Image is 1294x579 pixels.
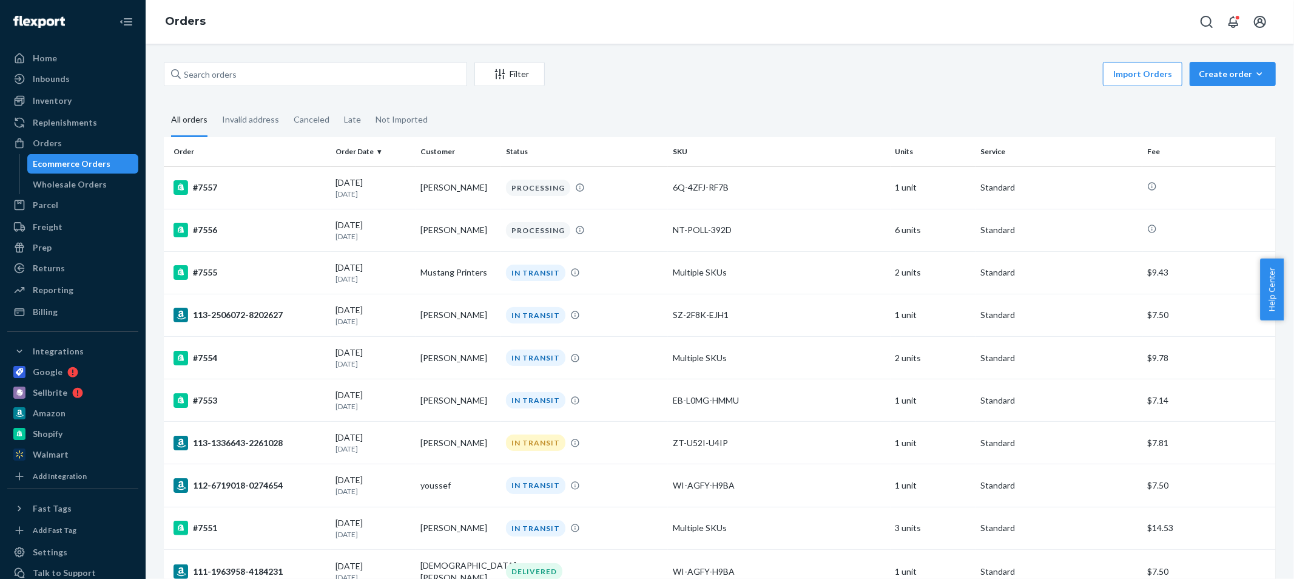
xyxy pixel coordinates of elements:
a: Inventory [7,91,138,110]
a: Parcel [7,195,138,215]
p: [DATE] [335,444,411,454]
button: Open notifications [1221,10,1245,34]
td: Multiple SKUs [668,251,891,294]
input: Search orders [164,62,467,86]
a: Inbounds [7,69,138,89]
div: Walmart [33,449,69,461]
div: SZ-2F8K-EJH1 [673,309,886,321]
div: 6Q-4ZFJ-RF7B [673,181,886,194]
div: Home [33,52,57,64]
td: Mustang Printers [416,251,501,294]
th: Order Date [331,137,416,166]
td: $9.78 [1142,337,1276,379]
div: Add Fast Tag [33,525,76,535]
div: Add Integration [33,471,87,481]
th: SKU [668,137,891,166]
p: [DATE] [335,359,411,369]
p: [DATE] [335,486,411,496]
td: 1 unit [891,422,976,464]
div: Freight [33,221,62,233]
button: Integrations [7,342,138,361]
td: [PERSON_NAME] [416,166,501,209]
div: [DATE] [335,347,411,369]
div: #7556 [174,223,326,237]
button: Fast Tags [7,499,138,518]
a: Sellbrite [7,383,138,402]
div: IN TRANSIT [506,265,565,281]
div: Inbounds [33,73,70,85]
p: Standard [980,181,1137,194]
td: 1 unit [891,166,976,209]
div: IN TRANSIT [506,435,565,451]
div: Orders [33,137,62,149]
p: Standard [980,309,1137,321]
div: NT-POLL-392D [673,224,886,236]
div: Invalid address [222,104,279,135]
div: Talk to Support [33,567,96,579]
td: $7.14 [1142,379,1276,422]
div: All orders [171,104,207,137]
button: Help Center [1260,259,1284,320]
div: #7551 [174,521,326,535]
td: [PERSON_NAME] [416,209,501,251]
a: Returns [7,259,138,278]
td: [PERSON_NAME] [416,337,501,379]
div: #7555 [174,265,326,280]
p: Standard [980,394,1137,407]
td: 1 unit [891,379,976,422]
a: Shopify [7,424,138,444]
a: Amazon [7,404,138,423]
a: Home [7,49,138,68]
div: Not Imported [376,104,428,135]
p: [DATE] [335,316,411,327]
th: Order [164,137,331,166]
a: Ecommerce Orders [27,154,139,174]
button: Create order [1190,62,1276,86]
td: $7.81 [1142,422,1276,464]
td: 3 units [891,507,976,549]
td: [PERSON_NAME] [416,422,501,464]
div: Customer [420,146,496,157]
div: WI-AGFY-H9BA [673,479,886,492]
p: Standard [980,566,1137,578]
button: Open Search Box [1195,10,1219,34]
a: Settings [7,543,138,562]
div: IN TRANSIT [506,392,565,408]
div: #7553 [174,393,326,408]
td: [PERSON_NAME] [416,507,501,549]
div: 112-6719018-0274654 [174,478,326,493]
p: Standard [980,224,1137,236]
div: Billing [33,306,58,318]
div: Reporting [33,284,73,296]
div: 113-1336643-2261028 [174,436,326,450]
div: [DATE] [335,389,411,411]
div: Wholesale Orders [33,178,107,191]
td: [PERSON_NAME] [416,294,501,336]
td: 2 units [891,337,976,379]
a: Add Integration [7,469,138,484]
p: [DATE] [335,231,411,242]
div: ZT-U52I-U4IP [673,437,886,449]
p: [DATE] [335,189,411,199]
th: Service [976,137,1142,166]
a: Orders [165,15,206,28]
div: Ecommerce Orders [33,158,111,170]
div: [DATE] [335,262,411,284]
div: IN TRANSIT [506,520,565,537]
div: 113-2506072-8202627 [174,308,326,322]
div: Amazon [33,407,66,419]
th: Units [891,137,976,166]
td: [PERSON_NAME] [416,379,501,422]
div: Filter [475,68,544,80]
th: Fee [1142,137,1276,166]
th: Status [501,137,668,166]
td: $7.50 [1142,294,1276,336]
div: WI-AGFY-H9BA [673,566,886,578]
a: Add Fast Tag [7,523,138,538]
p: Standard [980,437,1137,449]
a: Prep [7,238,138,257]
td: $7.50 [1142,464,1276,507]
div: [DATE] [335,219,411,242]
button: Close Navigation [114,10,138,34]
